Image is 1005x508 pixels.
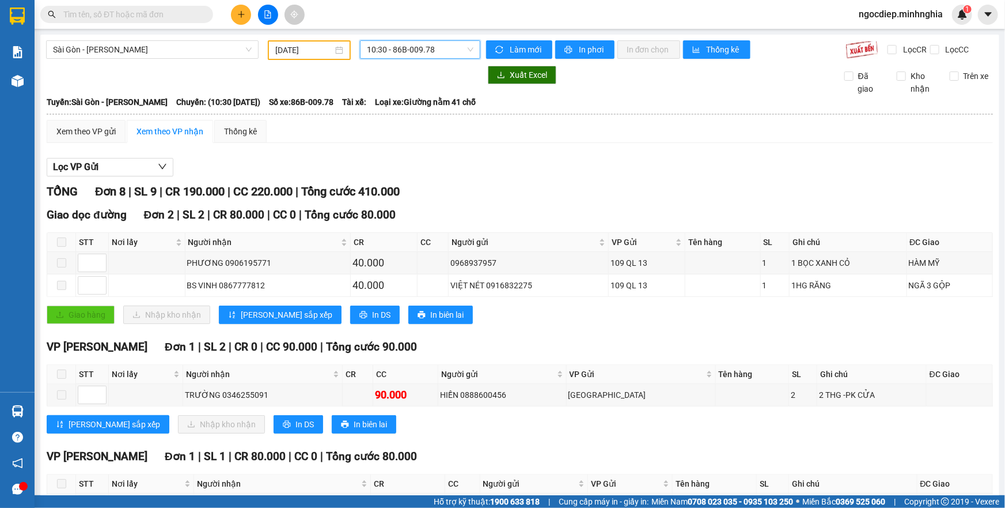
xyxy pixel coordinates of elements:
[123,306,210,324] button: downloadNhập kho nhận
[295,418,314,431] span: In DS
[570,368,704,381] span: VP Gửi
[819,389,924,401] div: 2 THG -PK CỬA
[917,475,993,494] th: ĐC Giao
[854,70,888,95] span: Đã giao
[375,96,476,108] span: Loại xe: Giường nằm 41 chỗ
[568,389,714,401] div: [GEOGRAPHIC_DATA]
[564,46,574,55] span: printer
[430,308,464,321] span: In biên lai
[213,208,264,221] span: CR 80.000
[177,208,180,221] span: |
[617,40,680,59] button: In đơn chọn
[343,365,373,384] th: CR
[158,162,167,171] span: down
[76,475,109,494] th: STT
[490,497,540,506] strong: 1900 633 818
[495,46,505,55] span: sync
[927,365,993,384] th: ĐC Giao
[183,208,204,221] span: SL 2
[452,236,597,249] span: Người gửi
[907,233,993,252] th: ĐC Giao
[219,306,342,324] button: sort-ascending[PERSON_NAME] sắp xếp
[305,208,396,221] span: Tổng cước 80.000
[198,340,201,353] span: |
[128,185,131,198] span: |
[76,233,109,252] th: STT
[609,274,685,297] td: 109 QL 13
[978,5,998,25] button: caret-down
[237,10,245,18] span: plus
[283,420,291,430] span: printer
[53,160,98,174] span: Lọc VP Gửi
[47,340,147,353] span: VP [PERSON_NAME]
[266,340,317,353] span: CC 90.000
[510,43,543,56] span: Làm mới
[12,75,24,87] img: warehouse-icon
[591,477,661,490] span: VP Gửi
[198,450,201,463] span: |
[341,420,349,430] span: printer
[483,477,576,490] span: Người gửi
[165,450,195,463] span: Đơn 1
[845,40,878,59] img: 9k=
[964,5,972,13] sup: 1
[683,40,750,59] button: bar-chartThống kê
[76,365,109,384] th: STT
[789,475,917,494] th: Ghi chú
[367,41,473,58] span: 10:30 - 86B-009.78
[450,257,606,269] div: 0968937957
[894,495,896,508] span: |
[350,306,400,324] button: printerIn DS
[941,498,949,506] span: copyright
[688,497,793,506] strong: 0708 023 035 - 0935 103 250
[965,5,969,13] span: 1
[260,340,263,353] span: |
[69,418,160,431] span: [PERSON_NAME] sắp xếp
[373,365,438,384] th: CC
[609,252,685,274] td: 109 QL 13
[959,70,993,82] span: Trên xe
[692,46,702,55] span: bar-chart
[112,236,173,249] span: Nơi lấy
[359,311,367,320] span: printer
[165,340,195,353] span: Đơn 1
[791,279,905,292] div: 1HG RĂNG
[63,8,199,21] input: Tìm tên, số ĐT hoặc mã đơn
[144,208,175,221] span: Đơn 2
[47,208,127,221] span: Giao dọc đường
[47,450,147,463] span: VP [PERSON_NAME]
[351,233,418,252] th: CR
[53,41,252,58] span: Sài Gòn - Phan Rí
[275,44,333,57] input: 13/08/2025
[176,96,260,108] span: Chuyến: (10:30 [DATE])
[441,368,554,381] span: Người gửi
[354,418,387,431] span: In biên lai
[56,125,116,138] div: Xem theo VP gửi
[285,5,305,25] button: aim
[352,255,415,271] div: 40.000
[907,274,993,297] td: NGÃ 3 GỘP
[273,208,296,221] span: CC 0
[983,9,993,20] span: caret-down
[204,450,226,463] span: SL 1
[165,185,225,198] span: CR 190.000
[258,5,278,25] button: file-add
[791,257,905,269] div: 1 BỌC XANH CỎ
[763,279,787,292] div: 1
[486,40,552,59] button: syncLàm mới
[763,257,787,269] div: 1
[95,185,126,198] span: Đơn 8
[352,277,415,293] div: 40.000
[612,236,673,249] span: VP Gửi
[267,208,270,221] span: |
[188,236,339,249] span: Người nhận
[802,495,885,508] span: Miền Bắc
[510,69,547,81] span: Xuất Excel
[375,387,436,403] div: 90.000
[898,43,928,56] span: Lọc CR
[112,368,171,381] span: Nơi lấy
[231,5,251,25] button: plus
[10,7,25,25] img: logo-vxr
[12,484,23,495] span: message
[187,279,349,292] div: BS VINH 0867777812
